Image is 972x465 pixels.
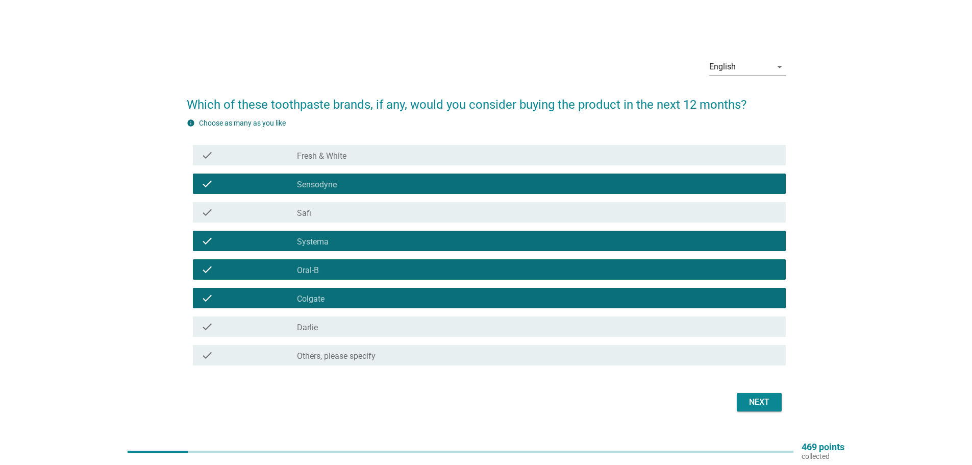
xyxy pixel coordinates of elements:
div: English [709,62,736,71]
h2: Which of these toothpaste brands, if any, would you consider buying the product in the next 12 mo... [187,85,786,114]
i: check [201,178,213,190]
i: arrow_drop_down [774,61,786,73]
label: Systema [297,237,329,247]
i: check [201,149,213,161]
i: check [201,292,213,304]
i: check [201,321,213,333]
label: Choose as many as you like [199,119,286,127]
p: collected [802,452,844,461]
label: Fresh & White [297,151,346,161]
i: check [201,349,213,361]
button: Next [737,393,782,411]
i: check [201,235,213,247]
label: Sensodyne [297,180,337,190]
p: 469 points [802,443,844,452]
div: Next [745,396,774,408]
i: check [201,206,213,218]
label: Others, please specify [297,351,376,361]
label: Darlie [297,323,318,333]
label: Oral-B [297,265,319,276]
label: Safi [297,208,311,218]
i: check [201,263,213,276]
label: Colgate [297,294,325,304]
i: info [187,119,195,127]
